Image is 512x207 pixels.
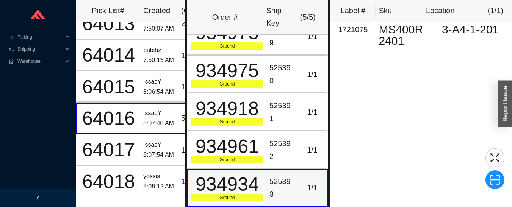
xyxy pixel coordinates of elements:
[36,196,40,200] span: left
[379,12,426,47] div: MST MS400R2401
[181,81,204,93] div: 15 / 15
[181,175,204,188] div: 1 / 1
[485,148,504,167] button: fullscreen
[486,152,504,163] span: fullscreen
[191,175,263,194] div: 934934
[181,49,204,62] div: 1 / 1
[17,43,63,55] span: Shipping
[181,17,204,30] div: 2 / 3
[269,62,294,87] div: 525390
[486,174,504,185] span: scan
[80,78,137,96] div: 64015
[269,137,294,163] div: 525392
[80,140,137,159] div: 64017
[432,24,509,35] div: 3-A4-1-201
[426,5,455,17] div: Location
[80,172,137,191] div: 64018
[191,61,263,80] div: 934975
[143,55,175,65] div: 7:50:13 AM
[333,23,373,36] div: 1721075
[269,24,294,49] div: 525389
[191,42,263,50] div: Ground
[143,77,175,87] div: IssacY
[17,55,63,67] span: Warehouse
[191,118,263,126] div: Ground
[143,118,175,129] div: 8:07:40 AM
[80,109,137,128] div: 64016
[191,156,263,163] div: Ground
[296,11,319,23] div: ( 5 / 5 )
[191,80,263,88] div: Ground
[269,175,294,201] div: 525393
[191,99,263,118] div: 934918
[80,14,137,33] div: 64013
[181,112,204,125] div: 5 / 5
[269,100,294,125] div: 525391
[485,170,504,189] button: scan
[191,194,263,201] div: Ground
[143,182,175,192] div: 8:08:12 AM
[301,106,324,118] div: 1 / 1
[301,68,324,81] div: 1 / 1
[301,182,324,194] div: 1 / 1
[488,5,503,17] div: ( 1 / 1 )
[181,144,204,156] div: 1 / 1
[191,137,263,156] div: 934961
[301,144,324,156] div: 1 / 1
[143,45,175,56] div: butchz
[80,46,137,65] div: 64014
[143,87,175,97] div: 8:06:54 AM
[143,150,175,160] div: 8:07:54 AM
[181,5,205,17] div: ( 6 )
[143,108,175,118] div: IssacY
[143,171,175,182] div: yossis
[301,30,324,43] div: 1 / 1
[143,24,175,34] div: 7:50:07 AM
[143,140,175,150] div: IssacY
[17,31,63,43] span: Picking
